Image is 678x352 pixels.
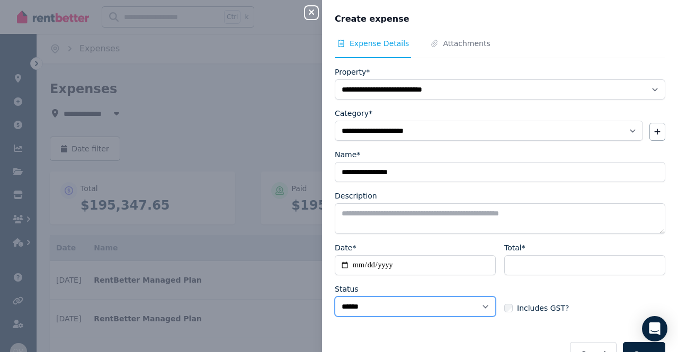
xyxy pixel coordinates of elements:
[335,67,370,77] label: Property*
[335,191,377,201] label: Description
[335,38,665,58] nav: Tabs
[335,108,372,119] label: Category*
[642,316,667,341] div: Open Intercom Messenger
[517,303,569,313] span: Includes GST?
[335,284,359,294] label: Status
[335,13,409,25] span: Create expense
[350,38,409,49] span: Expense Details
[335,242,356,253] label: Date*
[504,304,513,312] input: Includes GST?
[504,242,525,253] label: Total*
[335,149,360,160] label: Name*
[443,38,490,49] span: Attachments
